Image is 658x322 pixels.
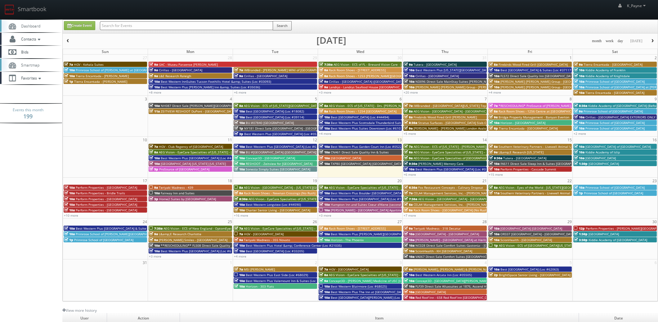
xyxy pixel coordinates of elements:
span: 9a [574,62,583,67]
span: [PERSON_NAME] Smiles - [GEOGRAPHIC_DATA] [159,238,227,242]
span: 10a [574,68,584,72]
span: 8:30a [234,197,248,201]
span: 10a [489,68,499,72]
span: 10a [234,144,245,149]
span: 7:30a [404,197,417,201]
span: Perform Properties - [GEOGRAPHIC_DATA] [76,185,137,190]
span: 10a [234,115,245,119]
span: 10a [149,156,160,160]
img: smartbook-logo.png [5,5,15,15]
span: 10a [64,226,75,231]
span: Bridge Property Management - Banyan Everton [499,115,569,119]
span: 3p [234,132,243,136]
span: 9a [574,109,583,113]
span: Cirillas - [GEOGRAPHIC_DATA] ([GEOGRAPHIC_DATA]) [329,79,405,84]
span: AEG Vision - ECS of [US_STATE] - Drs. [PERSON_NAME] and [PERSON_NAME] [329,104,440,108]
span: 8a [319,226,328,231]
span: CELA4 Management Services, Inc. - [PERSON_NAME] Genesis [414,202,504,207]
span: 10a [574,74,584,78]
span: Primrose School of [GEOGRAPHIC_DATA] [585,79,645,84]
span: NH087 Direct Sale [PERSON_NAME][GEOGRAPHIC_DATA], Ascend Hotel Collection [161,104,282,108]
span: 7a [404,144,413,149]
span: Teriyaki Madness - 355 Novato [244,238,290,242]
span: 10a [319,150,330,154]
span: TXP80 [GEOGRAPHIC_DATA] [GEOGRAPHIC_DATA] [331,161,403,166]
span: AEG Vision - ECS of [US_STATE][GEOGRAPHIC_DATA] [244,104,320,108]
span: 7a [149,144,158,149]
span: AEG Vision - [GEOGRAPHIC_DATA] – [US_STATE][GEOGRAPHIC_DATA]. ([GEOGRAPHIC_DATA]) [244,185,377,190]
span: 8a [234,185,243,190]
a: +10 more [64,213,78,218]
span: 10a [574,156,584,160]
span: AEG Vision - EyeCare Specialties of [US_STATE] – [PERSON_NAME] Family EyeCare [414,150,534,154]
span: 9a [404,62,413,67]
span: Best Western Plus [GEOGRAPHIC_DATA] (Loc #05385) [244,132,323,136]
span: 10a [64,197,75,201]
span: 1:30p [574,161,588,166]
span: Dashboard [18,23,40,29]
span: AEG Vision - ECS of FL - Brevard Vision Care - [PERSON_NAME] [333,62,425,67]
span: 1p [234,126,243,130]
a: +4 more [319,131,331,136]
span: [GEOGRAPHIC_DATA] [589,161,619,166]
span: 10a [319,238,330,242]
a: Create Event [64,21,95,30]
span: 10a [234,208,245,212]
span: 10a [404,167,414,171]
span: 10a [574,144,584,149]
button: month [590,37,604,45]
span: 9a [319,85,328,89]
span: Teriyaki Madness - 439 [159,185,193,190]
span: 9a [149,232,158,236]
span: Tierra Encantada - [PERSON_NAME] [76,74,129,78]
span: Kiddie Academy of Franklin [585,68,625,72]
span: Best Western Longview (Loc #44590) [246,202,301,207]
span: Best Western Plus [GEOGRAPHIC_DATA] (Loc #11187) [331,197,410,201]
span: Primrose School of [PERSON_NAME][GEOGRAPHIC_DATA] [76,232,159,236]
span: 10a [404,68,414,72]
span: Smartmap [18,62,39,68]
input: Search for Events [100,21,273,30]
span: 10a [319,208,330,212]
span: Rack Room Shoes - 1253 [PERSON_NAME][GEOGRAPHIC_DATA] [329,74,421,78]
span: Primrose School of [GEOGRAPHIC_DATA] [74,238,133,242]
span: 10a [319,144,330,149]
span: 8a [404,202,413,207]
span: [PERSON_NAME] - [PERSON_NAME] London Avalon [414,126,488,130]
a: +8 more [149,90,161,95]
span: 7a [404,104,413,108]
span: 8a [149,150,158,154]
span: Bids [18,49,29,55]
span: [GEOGRAPHIC_DATA] [US_STATE] [US_STATE] [161,161,226,166]
span: Cirillas - [GEOGRAPHIC_DATA] EXTERIORS ONLY [585,115,656,119]
a: +5 more [404,131,416,136]
span: AEG Vision - EyeCare Specialties of [US_STATE] - [PERSON_NAME] Eyecare Associates - [PERSON_NAME] [159,150,312,154]
span: Fox Restaurant Concepts - Culinary Dropout [418,185,483,190]
span: 7:30a [319,62,333,67]
span: 9a [149,238,158,242]
a: +4 more [489,90,501,95]
span: Primrose School of [GEOGRAPHIC_DATA] [584,191,643,195]
span: 10a [489,161,499,166]
span: 10a [404,74,414,78]
span: Sonesta Simply Suites [GEOGRAPHIC_DATA] [246,167,310,171]
span: 8a [404,208,413,212]
span: 8a [319,185,328,190]
span: CNA61 Direct Sale Quality Inn & Suites [331,150,389,154]
span: 9a [489,150,498,154]
span: 10a [234,156,245,160]
span: 10a [149,104,160,108]
span: *RESCHEDULING* ProSource of [PERSON_NAME] [499,104,571,108]
span: Best Western Plus Suites Downtown (Loc #61037) [331,126,405,130]
button: day [615,37,625,45]
span: AEG Vision - [GEOGRAPHIC_DATA] - [GEOGRAPHIC_DATA] [418,197,500,201]
a: +6 more [234,90,246,95]
span: Best Western Plus [PERSON_NAME] Inn &amp; Suites (Loc #35036) [161,85,260,89]
a: +3 more [319,213,331,218]
span: 10a [489,121,499,125]
span: 9a [404,226,413,231]
span: 10a [149,161,160,166]
span: ScionHealth - [GEOGRAPHIC_DATA] [500,238,552,242]
span: 10a [489,232,499,236]
span: Best Western Plus [US_STATE][GEOGRAPHIC_DATA] [GEOGRAPHIC_DATA] (Loc #37096) [415,68,542,72]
